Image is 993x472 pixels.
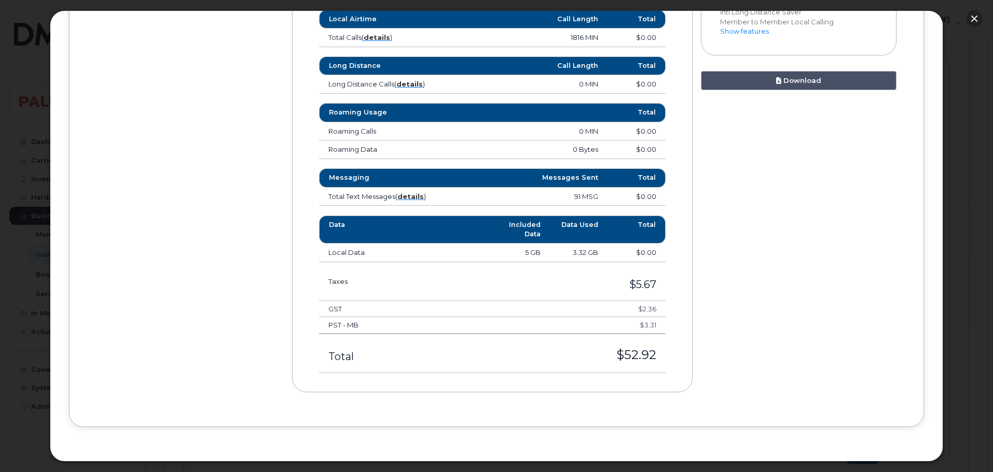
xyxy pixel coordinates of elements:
h4: GST [328,305,507,312]
a: details [396,80,423,88]
td: Local Data [319,244,492,262]
th: Long Distance [319,56,463,75]
td: 0 Bytes [463,140,608,159]
th: Total [608,56,665,75]
th: Included Data [492,216,550,244]
td: $0.00 [608,188,665,206]
span: ( ) [395,192,426,201]
td: 5 GB [492,244,550,262]
a: details [397,192,424,201]
td: $0.00 [608,244,665,262]
th: Total [608,216,665,244]
a: Download [701,71,897,90]
th: Call Length [463,56,608,75]
h3: $52.92 [477,348,656,362]
td: 91 MSG [463,188,608,206]
span: ( ) [394,80,425,88]
th: Total [608,168,665,187]
td: Long Distance Calls [319,75,463,94]
th: Data Used [550,216,608,244]
td: 3.32 GB [550,244,608,262]
h3: Taxes [328,278,458,285]
h4: PST - MB [328,321,507,328]
td: $0.00 [608,140,665,159]
h3: $5.67 [477,279,656,290]
h4: $3.31 [526,321,656,328]
th: Messaging [319,168,463,187]
th: Data [319,216,492,244]
td: 0 MIN [463,122,608,141]
td: Roaming Data [319,140,463,159]
td: 0 MIN [463,75,608,94]
td: $0.00 [608,122,665,141]
th: Total [608,103,665,122]
th: Roaming Usage [319,103,463,122]
td: Roaming Calls [319,122,463,141]
td: $0.00 [608,75,665,94]
h4: $2.36 [526,305,656,312]
h3: Total [328,351,458,362]
td: Total Text Messages [319,188,463,206]
th: Messages Sent [463,168,608,187]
